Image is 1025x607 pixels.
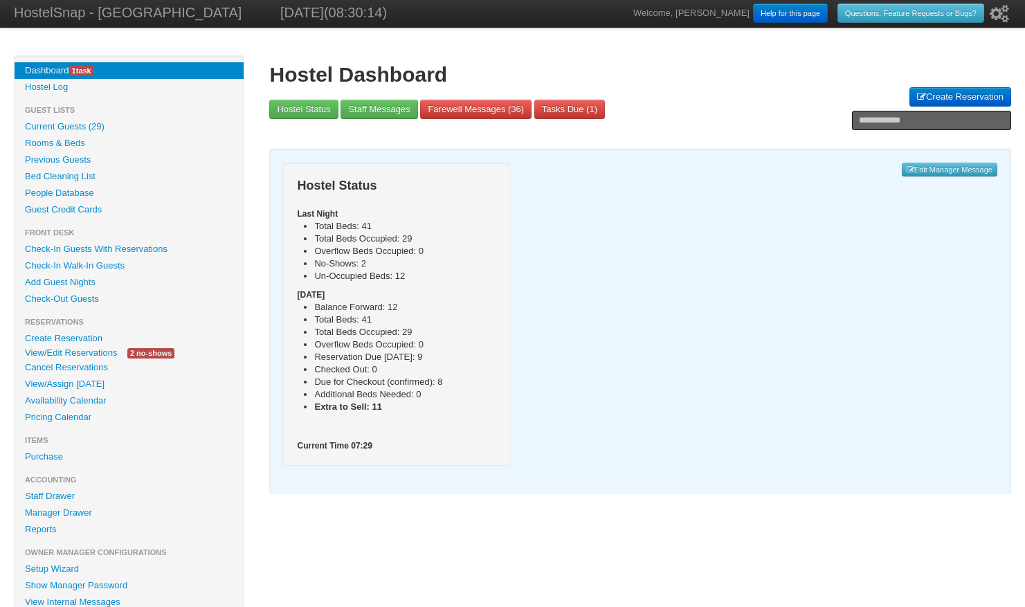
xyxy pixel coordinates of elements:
[314,220,495,233] li: Total Beds: 41
[15,521,244,538] a: Reports
[269,100,338,119] a: Hostel Status
[15,330,244,347] a: Create Reservation
[314,314,495,326] li: Total Beds: 41
[753,3,828,23] a: Help for this page
[15,432,244,449] li: Items
[297,176,495,195] h3: Hostel Status
[15,471,244,488] li: Accounting
[15,291,244,307] a: Check-Out Guests
[297,289,495,301] h5: [DATE]
[534,100,605,119] a: Tasks Due (1)
[314,351,495,363] li: Reservation Due [DATE]: 9
[15,449,244,465] a: Purchase
[15,152,244,168] a: Previous Guests
[15,392,244,409] a: Availability Calendar
[15,409,244,426] a: Pricing Calendar
[314,401,382,412] b: Extra to Sell: 11
[15,274,244,291] a: Add Guest Nights
[15,314,244,330] li: Reservations
[15,118,244,135] a: Current Guests (29)
[909,87,1011,107] a: Create Reservation
[117,345,185,360] a: 2 no-shows
[15,257,244,274] a: Check-In Walk-In Guests
[15,544,244,561] li: Owner Manager Configurations
[314,245,495,257] li: Overflow Beds Occupied: 0
[15,505,244,521] a: Manager Drawer
[15,488,244,505] a: Staff Drawer
[511,104,520,114] span: 36
[837,3,984,23] a: Questions, Feature Requests or Bugs?
[15,224,244,241] li: Front Desk
[72,66,76,75] span: 1
[69,66,94,76] span: task
[314,233,495,245] li: Total Beds Occupied: 29
[297,440,495,452] h5: Current Time 07:29
[15,561,244,577] a: Setup Wizard
[127,348,174,359] span: 2 no-shows
[15,102,244,118] li: Guest Lists
[324,5,387,20] span: (08:30:14)
[15,201,244,218] a: Guest Credit Cards
[314,301,495,314] li: Balance Forward: 12
[15,135,244,152] a: Rooms & Beds
[314,326,495,338] li: Total Beds Occupied: 29
[990,5,1009,23] i: Setup Wizard
[15,345,127,360] a: View/Edit Reservations
[314,270,495,282] li: Un-Occupied Beds: 12
[314,388,495,401] li: Additional Beds Needed: 0
[15,376,244,392] a: View/Assign [DATE]
[15,168,244,185] a: Bed Cleaning List
[15,79,244,96] a: Hostel Log
[314,363,495,376] li: Checked Out: 0
[341,100,417,119] a: Staff Messages
[902,163,997,176] a: Edit Manager Message
[15,577,244,594] a: Show Manager Password
[589,104,594,114] span: 1
[297,208,495,220] h5: Last Night
[269,62,1011,87] h1: Hostel Dashboard
[15,241,244,257] a: Check-In Guests With Reservations
[314,257,495,270] li: No-Shows: 2
[15,185,244,201] a: People Database
[420,100,532,119] a: Farewell Messages (36)
[314,338,495,351] li: Overflow Beds Occupied: 0
[314,376,495,388] li: Due for Checkout (confirmed): 8
[15,62,244,79] a: Dashboard1task
[15,359,244,376] a: Cancel Reservations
